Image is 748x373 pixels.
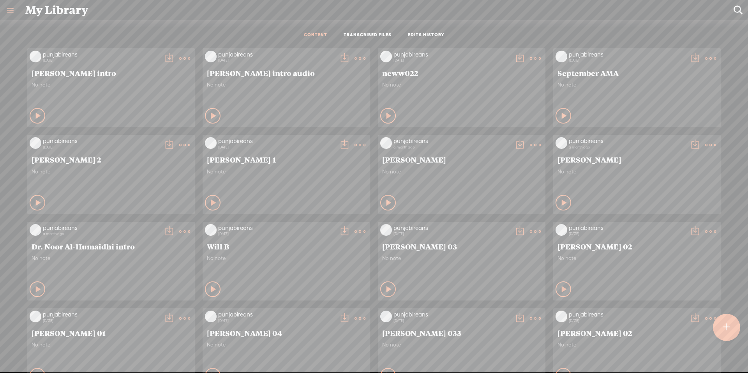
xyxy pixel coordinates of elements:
div: [DATE] [569,58,686,63]
a: EDITS HISTORY [408,32,445,39]
span: No note [382,341,541,348]
div: [DATE] [218,318,335,323]
a: CONTENT [304,32,327,39]
span: No note [32,255,191,262]
img: videoLoading.png [30,224,41,236]
div: punjabireans [569,51,686,58]
span: [PERSON_NAME] 2 [32,155,191,164]
span: No note [32,81,191,88]
div: punjabireans [43,137,160,145]
div: punjabireans [393,311,510,318]
div: [DATE] [43,58,160,63]
div: [DATE] [569,318,686,323]
span: Dr. Noor Al-Humaidhi intro [32,242,191,251]
span: No note [32,341,191,348]
span: neww022 [382,68,541,78]
img: videoLoading.png [556,311,567,322]
div: punjabireans [569,224,686,232]
div: [DATE] [569,232,686,236]
img: videoLoading.png [380,224,392,236]
div: [DATE] [393,318,510,323]
div: [DATE] [43,318,160,323]
div: punjabireans [393,137,510,145]
img: videoLoading.png [556,137,567,149]
span: [PERSON_NAME] 033 [382,328,541,338]
span: Will B [207,242,366,251]
div: punjabireans [218,51,335,58]
img: videoLoading.png [30,311,41,322]
span: [PERSON_NAME] 1 [207,155,366,164]
div: [DATE] [218,232,335,236]
img: videoLoading.png [205,137,217,149]
span: No note [382,255,541,262]
img: videoLoading.png [205,311,217,322]
div: punjabireans [569,137,686,145]
img: videoLoading.png [380,137,392,149]
img: videoLoading.png [380,311,392,322]
span: [PERSON_NAME] intro audio [207,68,366,78]
img: videoLoading.png [205,224,217,236]
a: TRANSCRIBED FILES [344,32,392,39]
div: [DATE] [218,145,335,150]
div: a month ago [393,145,510,150]
span: [PERSON_NAME] 02 [557,328,716,338]
img: videoLoading.png [380,51,392,62]
div: punjabireans [393,51,510,58]
div: punjabireans [218,224,335,232]
img: videoLoading.png [556,224,567,236]
div: punjabireans [569,311,686,318]
span: September AMA [557,68,716,78]
span: No note [557,255,716,262]
span: No note [557,341,716,348]
img: videoLoading.png [556,51,567,62]
span: No note [557,81,716,88]
div: [DATE] [43,145,160,150]
span: No note [207,255,366,262]
span: [PERSON_NAME] 04 [207,328,366,338]
div: [DATE] [218,58,335,63]
div: punjabireans [43,224,160,232]
span: No note [32,168,191,175]
div: a month ago [43,232,160,236]
span: [PERSON_NAME] 03 [382,242,541,251]
span: [PERSON_NAME] 02 [557,242,716,251]
span: [PERSON_NAME] intro [32,68,191,78]
div: punjabireans [218,137,335,145]
div: [DATE] [393,58,510,63]
img: videoLoading.png [30,137,41,149]
span: No note [207,81,366,88]
img: videoLoading.png [205,51,217,62]
span: [PERSON_NAME] 01 [32,328,191,338]
span: No note [207,168,366,175]
span: No note [382,168,541,175]
span: No note [382,81,541,88]
img: videoLoading.png [30,51,41,62]
div: punjabireans [43,311,160,318]
div: a month ago [569,145,686,150]
span: [PERSON_NAME] [557,155,716,164]
div: punjabireans [218,311,335,318]
span: No note [557,168,716,175]
span: No note [207,341,366,348]
div: [DATE] [393,232,510,236]
span: [PERSON_NAME] [382,155,541,164]
div: punjabireans [393,224,510,232]
div: punjabireans [43,51,160,58]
